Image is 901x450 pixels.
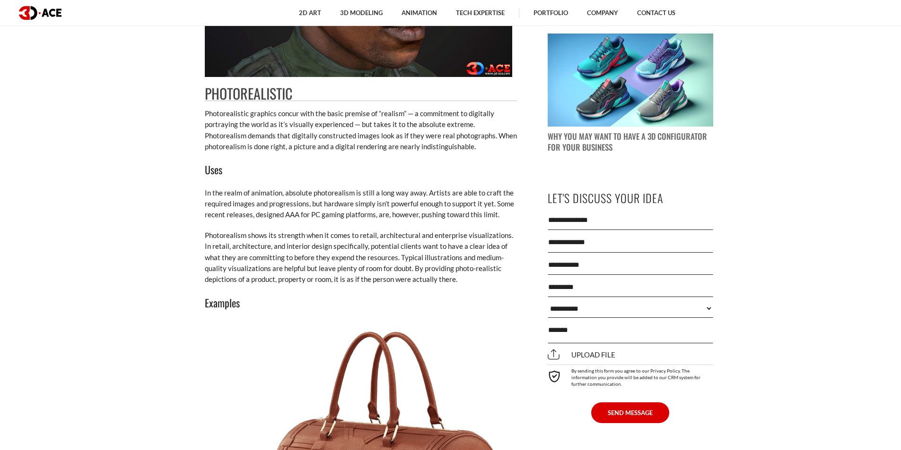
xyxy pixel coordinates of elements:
[548,350,615,359] span: Upload file
[591,402,669,423] button: SEND MESSAGE
[205,187,517,221] p: In the realm of animation, absolute photorealism is still a long way away. Artists are able to cr...
[548,34,713,153] a: blog post image Why You May Want to Have a 3D Configurator for Your Business
[548,34,713,127] img: blog post image
[19,6,61,20] img: logo dark
[548,187,713,209] p: Let's Discuss Your Idea
[205,295,517,311] h3: Examples
[205,161,517,178] h3: Uses
[205,230,517,285] p: Photorealism shows its strength when it comes to retail, architectural and enterprise visualizati...
[205,86,517,101] h2: Photorealistic
[548,131,713,153] p: Why You May Want to Have a 3D Configurator for Your Business
[548,365,713,387] div: By sending this form you agree to our Privacy Policy. The information you provide will be added t...
[205,108,517,153] p: Photorealistic graphics concur with the basic premise of “realism” — a commitment to digitally po...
